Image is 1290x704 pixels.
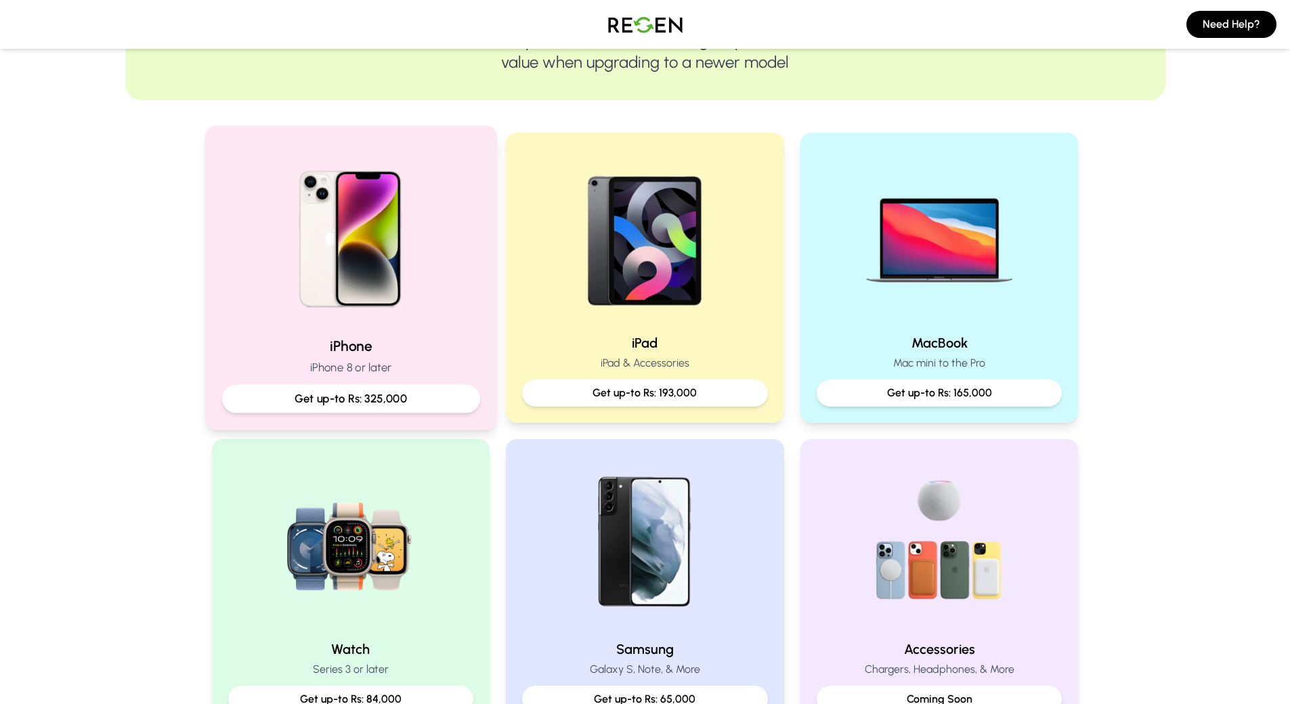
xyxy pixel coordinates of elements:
p: Get up-to Rs: 325,000 [233,390,468,407]
p: Galaxy S, Note, & More [522,661,768,678]
img: MacBook [853,149,1026,323]
p: Mac mini to the Pro [817,355,1062,371]
p: Trade-in your devices for Cash or get up to 10% extra value when upgrading to a newer model [169,30,1122,73]
h2: Samsung [522,640,768,659]
p: iPad & Accessories [522,355,768,371]
img: Samsung [558,455,731,629]
img: Accessories [853,455,1026,629]
h2: iPhone [221,336,479,356]
img: Watch [264,455,437,629]
button: Need Help? [1186,11,1276,38]
p: Get up-to Rs: 193,000 [533,385,757,401]
h2: MacBook [817,333,1062,352]
img: iPhone [259,143,442,325]
h2: Watch [228,640,474,659]
p: iPhone 8 or later [221,359,479,376]
p: Chargers, Headphones, & More [817,661,1062,678]
h2: iPad [522,333,768,352]
img: Logo [598,5,693,43]
h2: Accessories [817,640,1062,659]
p: Get up-to Rs: 165,000 [827,385,1052,401]
img: iPad [558,149,731,323]
p: Series 3 or later [228,661,474,678]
